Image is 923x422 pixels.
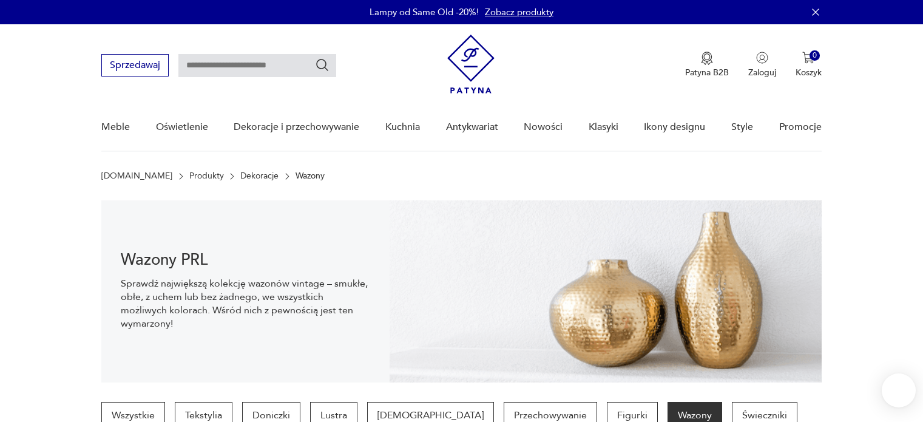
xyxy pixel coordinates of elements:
[121,277,370,330] p: Sprawdź największą kolekcję wazonów vintage – smukłe, obłe, z uchem lub bez żadnego, we wszystkic...
[315,58,330,72] button: Szukaj
[121,253,370,267] h1: Wazony PRL
[156,104,208,151] a: Oświetlenie
[296,171,325,181] p: Wazony
[101,171,172,181] a: [DOMAIN_NAME]
[589,104,618,151] a: Klasyki
[810,50,820,61] div: 0
[644,104,705,151] a: Ikony designu
[524,104,563,151] a: Nowości
[685,67,729,78] p: Patyna B2B
[370,6,479,18] p: Lampy od Same Old -20%!
[796,52,822,78] button: 0Koszyk
[447,35,495,94] img: Patyna - sklep z meblami i dekoracjami vintage
[101,104,130,151] a: Meble
[685,52,729,78] a: Ikona medaluPatyna B2B
[731,104,753,151] a: Style
[756,52,768,64] img: Ikonka użytkownika
[385,104,420,151] a: Kuchnia
[748,67,776,78] p: Zaloguj
[189,171,224,181] a: Produkty
[390,200,822,383] img: Wazony vintage
[101,54,169,77] button: Sprzedawaj
[101,62,169,70] a: Sprzedawaj
[701,52,713,65] img: Ikona medalu
[796,67,822,78] p: Koszyk
[779,104,822,151] a: Promocje
[240,171,279,181] a: Dekoracje
[485,6,553,18] a: Zobacz produkty
[446,104,498,151] a: Antykwariat
[685,52,729,78] button: Patyna B2B
[234,104,359,151] a: Dekoracje i przechowywanie
[802,52,814,64] img: Ikona koszyka
[748,52,776,78] button: Zaloguj
[882,373,916,407] iframe: Smartsupp widget button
